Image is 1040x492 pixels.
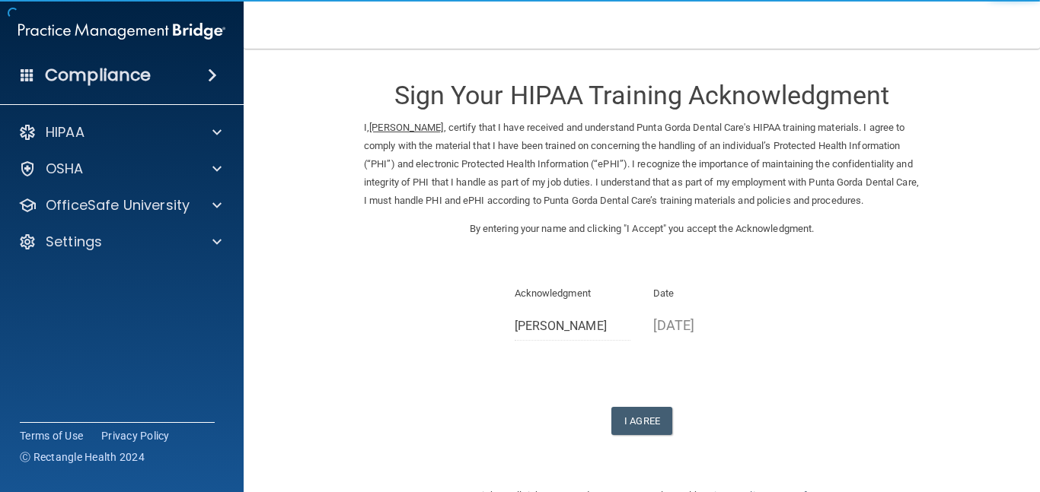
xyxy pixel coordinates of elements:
h3: Sign Your HIPAA Training Acknowledgment [364,81,920,110]
input: Full Name [515,313,631,341]
p: Acknowledgment [515,284,631,303]
p: By entering your name and clicking "I Accept" you accept the Acknowledgment. [364,220,920,238]
a: OSHA [18,160,222,178]
button: I Agree [611,407,672,435]
p: Settings [46,233,102,251]
p: HIPAA [46,123,85,141]
a: Settings [18,233,222,251]
span: Ⓒ Rectangle Health 2024 [20,449,145,465]
a: Terms of Use [20,428,83,443]
p: I, , certify that I have received and understand Punta Gorda Dental Care's HIPAA training materia... [364,119,920,210]
p: [DATE] [653,313,770,338]
p: OSHA [46,160,84,178]
ins: [PERSON_NAME] [369,122,443,133]
h4: Compliance [45,65,151,86]
a: OfficeSafe University [18,196,222,214]
img: PMB logo [18,16,225,46]
a: Privacy Policy [101,428,170,443]
p: OfficeSafe University [46,196,190,214]
p: Date [653,284,770,303]
a: HIPAA [18,123,222,141]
